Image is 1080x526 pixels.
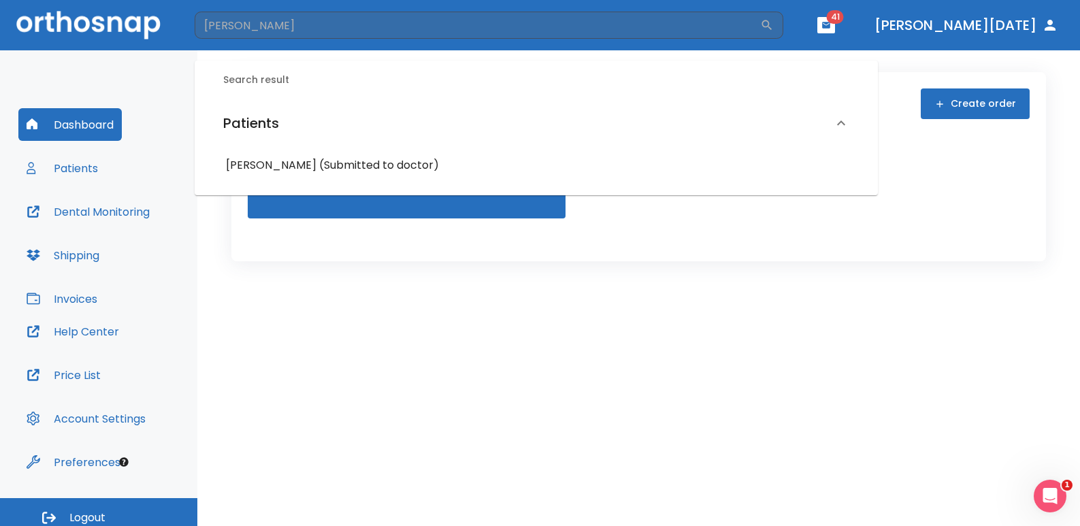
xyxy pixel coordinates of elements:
button: [PERSON_NAME][DATE] [869,13,1064,37]
h6: Patients [223,112,279,134]
span: 41 [827,10,844,24]
button: Patients [18,152,106,184]
h6: Search result [223,73,866,88]
img: Orthosnap [16,11,161,39]
div: Patients [207,99,866,148]
button: Price List [18,359,109,391]
div: Tooltip anchor [118,456,130,468]
button: Preferences [18,446,129,478]
button: Account Settings [18,402,154,435]
button: Help Center [18,315,127,348]
button: Create order [921,88,1030,119]
button: Dental Monitoring [18,195,158,228]
input: Search by Patient Name or Case # [195,12,760,39]
h6: [PERSON_NAME] (Submitted to doctor) [226,156,847,175]
span: 1 [1062,480,1073,491]
button: Invoices [18,282,105,315]
button: Dashboard [18,108,122,141]
button: Shipping [18,239,108,272]
span: Logout [69,510,105,525]
iframe: Intercom live chat [1034,480,1066,512]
